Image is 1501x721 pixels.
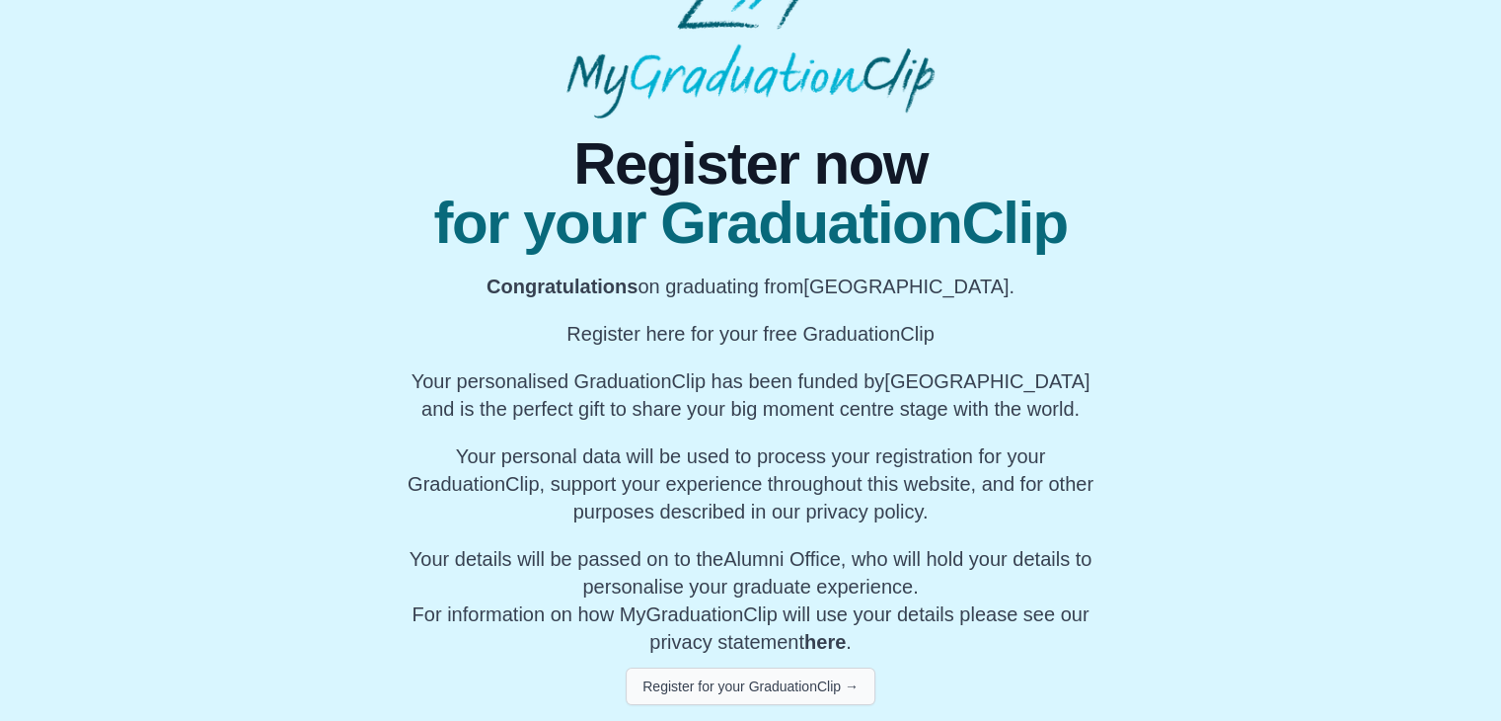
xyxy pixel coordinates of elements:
span: Register now [399,134,1102,194]
button: Register for your GraduationClip → [626,668,875,705]
span: Alumni Office [723,548,841,570]
p: Your personalised GraduationClip has been funded by [GEOGRAPHIC_DATA] and is the perfect gift to ... [399,367,1102,423]
a: here [804,631,846,653]
p: Register here for your free GraduationClip [399,320,1102,348]
span: Your details will be passed on to the , who will hold your details to personalise your graduate e... [410,548,1092,598]
b: Congratulations [487,276,638,297]
p: Your personal data will be used to process your registration for your GraduationClip, support you... [399,442,1102,525]
span: for your GraduationClip [399,194,1102,253]
p: on graduating from [GEOGRAPHIC_DATA]. [399,273,1102,300]
span: For information on how MyGraduationClip will use your details please see our privacy statement . [410,548,1092,653]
